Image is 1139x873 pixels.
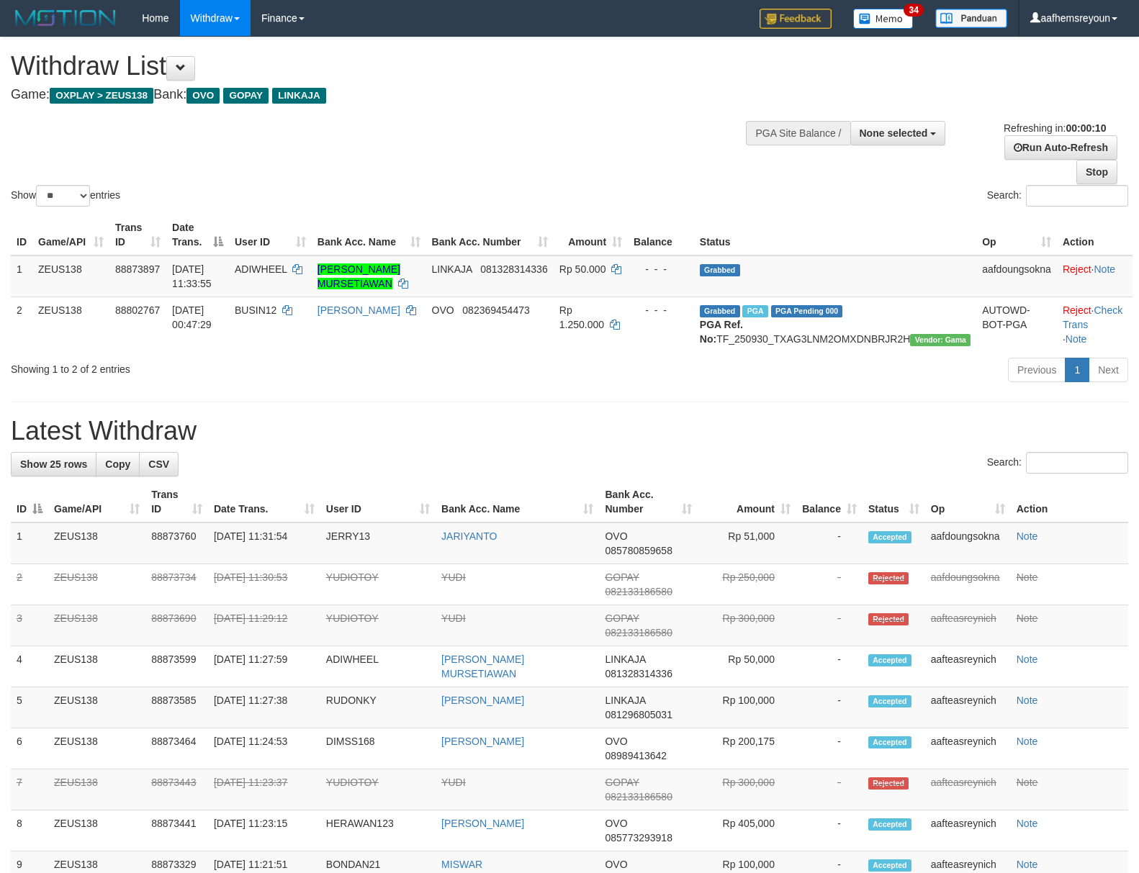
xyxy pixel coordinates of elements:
[863,481,925,523] th: Status: activate to sort column ascending
[742,305,767,317] span: Marked by aafsreyleap
[796,728,863,769] td: -
[605,586,672,597] span: Copy 082133186580 to clipboard
[796,523,863,564] td: -
[634,303,688,317] div: - - -
[145,687,208,728] td: 88873585
[11,687,48,728] td: 5
[145,769,208,810] td: 88873443
[441,612,465,624] a: YUDI
[318,304,400,316] a: [PERSON_NAME]
[868,777,909,790] span: Rejected
[1063,304,1091,316] a: Reject
[11,810,48,851] td: 8
[48,523,145,564] td: ZEUS138
[605,791,672,802] span: Copy 082133186580 to clipboard
[32,297,109,352] td: ZEUS138
[208,523,320,564] td: [DATE] 11:31:54
[148,458,169,470] span: CSV
[698,728,796,769] td: Rp 200,175
[700,305,740,317] span: Grabbed
[48,481,145,523] th: Game/API: activate to sort column ascending
[1004,135,1117,160] a: Run Auto-Refresh
[605,832,672,843] span: Copy 085773293918 to clipboard
[320,646,436,687] td: ADIWHEEL
[320,564,436,605] td: YUDIOTOY
[32,214,109,255] th: Game/API: activate to sort column ascending
[36,185,90,207] select: Showentries
[208,769,320,810] td: [DATE] 11:23:37
[145,481,208,523] th: Trans ID: activate to sort column ascending
[1017,530,1038,542] a: Note
[698,646,796,687] td: Rp 50,000
[139,452,179,476] a: CSV
[987,185,1128,207] label: Search:
[186,88,220,104] span: OVO
[850,121,946,145] button: None selected
[605,695,645,706] span: LINKAJA
[976,214,1057,255] th: Op: activate to sort column ascending
[925,646,1011,687] td: aafteasreynich
[432,263,472,275] span: LINKAJA
[605,750,667,761] span: Copy 08989413642 to clipboard
[925,769,1011,810] td: aafteasreynich
[925,523,1011,564] td: aafdoungsokna
[96,452,140,476] a: Copy
[698,605,796,646] td: Rp 300,000
[172,263,212,289] span: [DATE] 11:33:55
[796,687,863,728] td: -
[320,769,436,810] td: YUDIOTOY
[235,304,276,316] span: BUSIN12
[868,531,911,543] span: Accepted
[48,564,145,605] td: ZEUS138
[441,695,524,706] a: [PERSON_NAME]
[868,859,911,872] span: Accepted
[208,605,320,646] td: [DATE] 11:29:12
[166,214,229,255] th: Date Trans.: activate to sort column descending
[628,214,694,255] th: Balance
[925,564,1011,605] td: aafdoungsokna
[1057,255,1133,297] td: ·
[605,818,627,829] span: OVO
[11,214,32,255] th: ID
[223,88,269,104] span: GOPAY
[436,481,599,523] th: Bank Acc. Name: activate to sort column ascending
[1076,160,1117,184] a: Stop
[868,736,911,748] span: Accepted
[599,481,697,523] th: Bank Acc. Number: activate to sort column ascending
[853,9,914,29] img: Button%20Memo.svg
[605,612,639,624] span: GOPAY
[746,121,850,145] div: PGA Site Balance /
[48,646,145,687] td: ZEUS138
[1094,263,1116,275] a: Note
[115,304,160,316] span: 88802767
[441,530,497,542] a: JARIYANTO
[11,481,48,523] th: ID: activate to sort column descending
[1057,297,1133,352] td: · ·
[976,255,1057,297] td: aafdoungsokna
[320,605,436,646] td: YUDIOTOY
[605,736,627,747] span: OVO
[868,818,911,831] span: Accepted
[11,185,120,207] label: Show entries
[605,545,672,556] span: Copy 085780859658 to clipboard
[312,214,426,255] th: Bank Acc. Name: activate to sort column ascending
[235,263,287,275] span: ADIWHEEL
[605,653,645,665] span: LINKAJA
[320,728,436,769] td: DIMSS168
[694,214,976,255] th: Status
[320,523,436,564] td: JERRY13
[605,627,672,638] span: Copy 082133186580 to clipboard
[694,297,976,352] td: TF_250930_TXAG3LNM2OMXDNBRJR2H
[11,605,48,646] td: 3
[320,687,436,728] td: RUDONKY
[935,9,1007,28] img: panduan.png
[1011,481,1128,523] th: Action
[700,264,740,276] span: Grabbed
[1017,653,1038,665] a: Note
[208,646,320,687] td: [DATE] 11:27:59
[11,564,48,605] td: 2
[698,523,796,564] td: Rp 51,000
[20,458,87,470] span: Show 25 rows
[109,214,166,255] th: Trans ID: activate to sort column ascending
[48,687,145,728] td: ZEUS138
